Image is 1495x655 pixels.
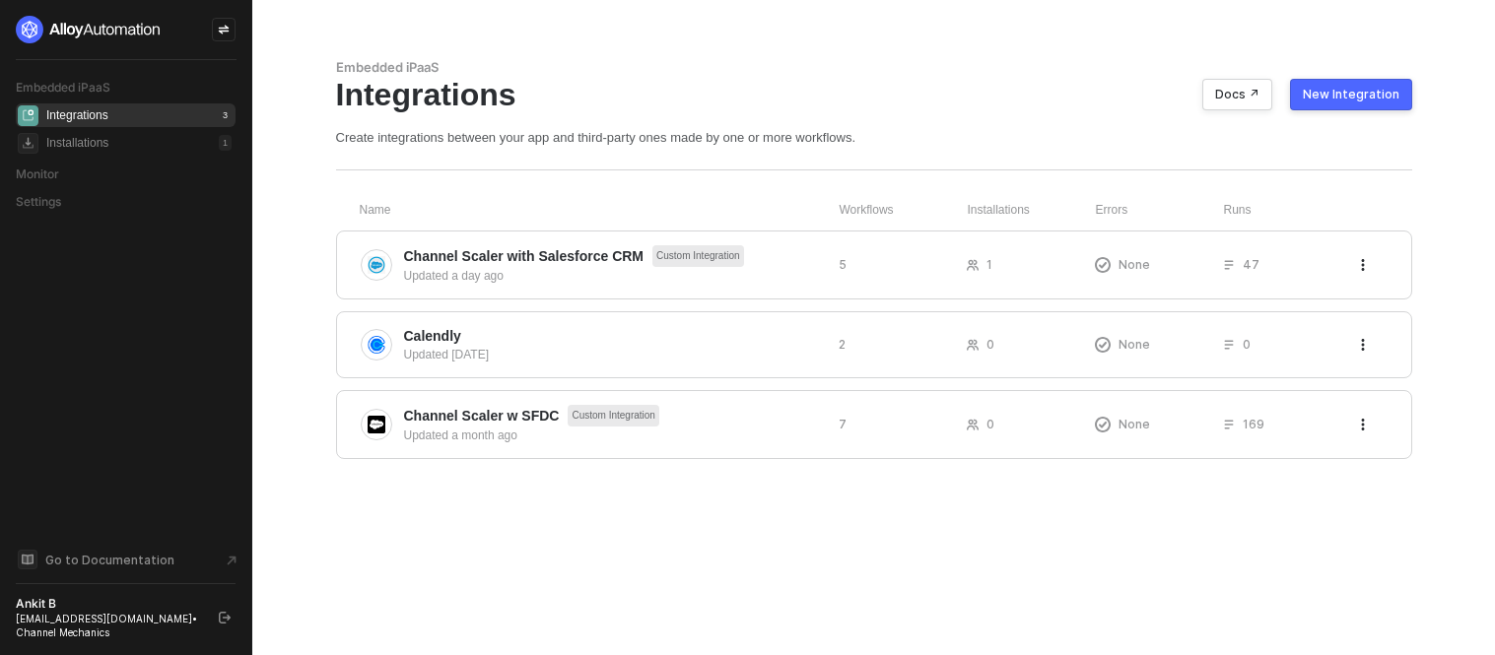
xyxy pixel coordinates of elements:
span: icon-exclamation [1095,257,1111,273]
span: Channel Scaler with Salesforce CRM [404,246,645,266]
div: Name [360,202,840,219]
span: logout [219,612,231,623]
button: Docs ↗ [1202,79,1272,110]
div: New Integration [1303,87,1399,102]
div: Integrations [46,107,108,124]
a: logo [16,16,236,43]
img: integration-icon [368,256,385,274]
div: 3 [219,107,232,123]
span: 1 [986,256,992,273]
span: icon-exclamation [1095,337,1111,353]
span: icon-threedots [1357,259,1369,271]
span: 0 [986,416,994,432]
span: icon-list [1223,259,1235,271]
span: icon-swap [218,24,230,35]
span: Embedded iPaaS [16,80,110,95]
span: icon-list [1223,419,1235,430]
div: Updated [DATE] [404,346,823,363]
div: Runs [1224,202,1359,219]
div: Installations [46,135,108,152]
span: 47 [1243,256,1259,273]
span: document-arrow [222,551,241,570]
div: 1 [219,135,232,151]
a: Knowledge Base [16,548,237,571]
span: Channel Scaler w SFDC [404,406,560,426]
span: 0 [986,336,994,353]
div: Installations [968,202,1096,219]
span: Settings [16,194,61,209]
div: Workflows [840,202,968,219]
div: Ankit B [16,596,201,612]
img: logo [16,16,162,43]
span: 0 [1243,336,1251,353]
span: icon-list [1223,339,1235,351]
span: 169 [1243,416,1264,432]
span: icon-users [967,419,979,430]
span: integrations [18,105,38,126]
span: Custom Integration [652,245,744,267]
span: None [1119,256,1150,273]
div: Updated a month ago [404,426,823,444]
div: Updated a day ago [404,267,823,285]
span: installations [18,133,38,154]
img: integration-icon [368,336,385,354]
span: icon-users [967,259,979,271]
span: Custom Integration [568,405,659,426]
span: Go to Documentation [45,552,174,568]
span: icon-threedots [1357,339,1369,351]
div: Create integrations between your app and third-party ones made by one or more workflows. [336,129,1412,146]
div: [EMAIL_ADDRESS][DOMAIN_NAME] • Channel Mechanics [16,612,201,639]
div: Embedded iPaaS [336,59,1412,76]
button: New Integration [1290,79,1412,110]
div: Docs ↗ [1215,87,1259,102]
span: icon-exclamation [1095,417,1111,432]
div: Integrations [336,76,1412,113]
span: icon-threedots [1357,419,1369,430]
img: integration-icon [368,416,385,433]
span: documentation [18,550,37,569]
span: 7 [839,416,847,432]
span: 5 [839,256,847,273]
span: icon-users [967,339,979,351]
span: None [1119,336,1150,353]
span: Monitor [16,166,59,181]
div: Errors [1096,202,1224,219]
span: Calendly [404,326,461,346]
span: None [1119,416,1150,432]
span: 2 [839,336,846,353]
